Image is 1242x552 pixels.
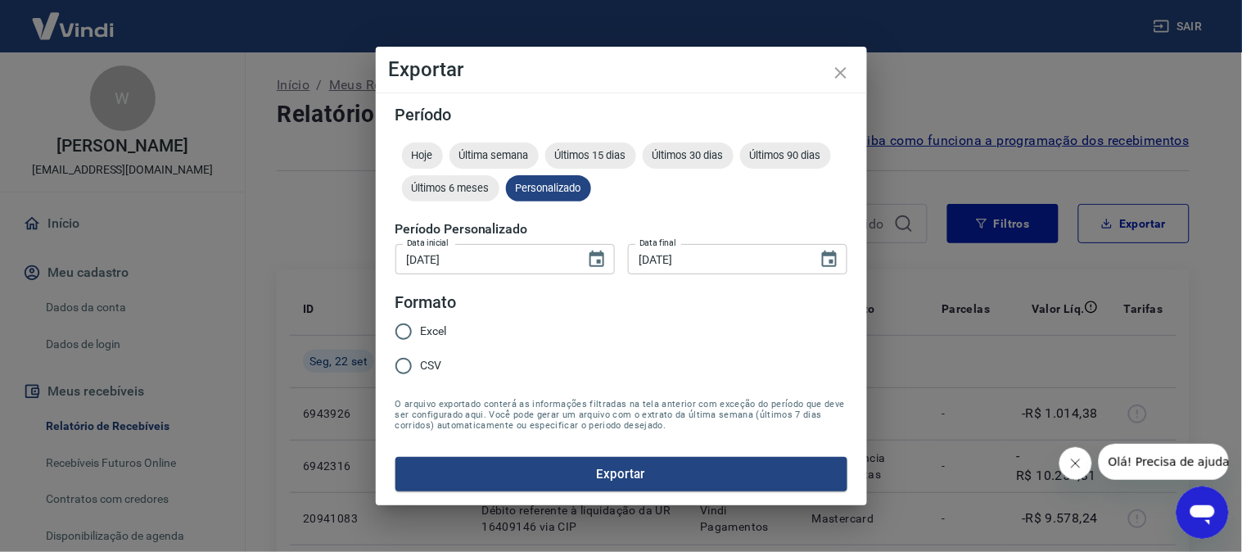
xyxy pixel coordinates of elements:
[813,243,846,276] button: Choose date, selected date is 22 de set de 2025
[395,399,847,431] span: O arquivo exportado conterá as informações filtradas na tela anterior com exceção do período que ...
[449,149,539,161] span: Última semana
[449,143,539,169] div: Última semana
[545,149,636,161] span: Últimos 15 dias
[506,182,591,194] span: Personalizado
[1099,444,1229,480] iframe: Mensagem da empresa
[421,357,442,374] span: CSV
[395,221,847,238] h5: Período Personalizado
[421,323,447,340] span: Excel
[395,457,847,491] button: Exportar
[1059,447,1092,480] iframe: Fechar mensagem
[740,143,831,169] div: Últimos 90 dias
[10,11,138,25] span: Olá! Precisa de ajuda?
[740,149,831,161] span: Últimos 90 dias
[1177,486,1229,539] iframe: Botão para abrir a janela de mensagens
[402,182,499,194] span: Últimos 6 meses
[643,149,734,161] span: Últimos 30 dias
[402,149,443,161] span: Hoje
[506,175,591,201] div: Personalizado
[402,143,443,169] div: Hoje
[395,291,457,314] legend: Formato
[580,243,613,276] button: Choose date, selected date is 22 de set de 2025
[407,237,449,249] label: Data inicial
[628,244,806,274] input: DD/MM/YYYY
[545,143,636,169] div: Últimos 15 dias
[643,143,734,169] div: Últimos 30 dias
[389,60,854,79] h4: Exportar
[395,106,847,123] h5: Período
[395,244,574,274] input: DD/MM/YYYY
[821,53,860,93] button: close
[402,175,499,201] div: Últimos 6 meses
[639,237,676,249] label: Data final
